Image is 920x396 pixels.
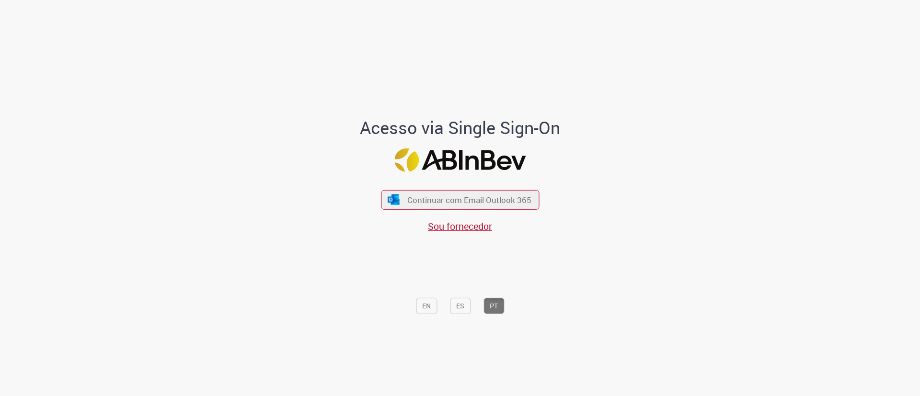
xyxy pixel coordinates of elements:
button: PT [483,298,504,314]
button: ES [450,298,471,314]
button: ícone Azure/Microsoft 360 Continuar com Email Outlook 365 [381,190,539,210]
h1: Acesso via Single Sign-On [327,118,593,137]
img: Logo ABInBev [394,148,526,172]
button: EN [416,298,437,314]
span: Continuar com Email Outlook 365 [407,194,531,205]
a: Sou fornecedor [428,220,492,233]
img: ícone Azure/Microsoft 360 [387,194,401,204]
